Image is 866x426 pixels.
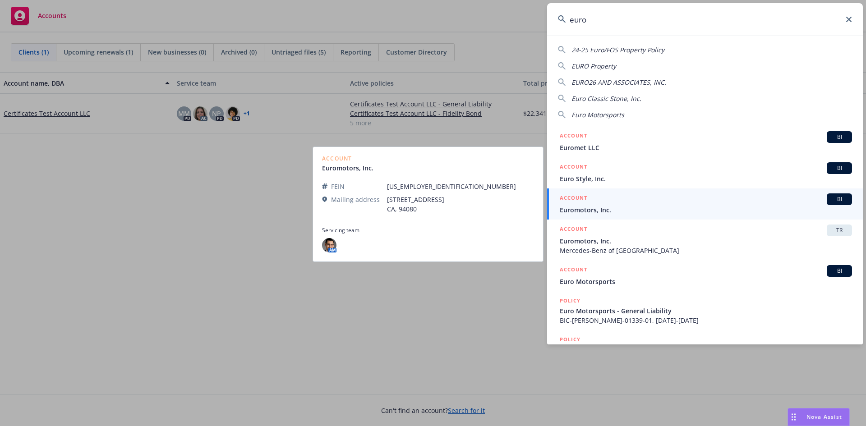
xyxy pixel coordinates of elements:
[560,143,852,152] span: Euromet LLC
[571,46,664,54] span: 24-25 Euro/FOS Property Policy
[830,267,848,275] span: BI
[571,62,616,70] span: EURO Property
[560,265,587,276] h5: ACCOUNT
[547,260,863,291] a: ACCOUNTBIEuro Motorsports
[560,335,580,344] h5: POLICY
[560,193,587,204] h5: ACCOUNT
[830,164,848,172] span: BI
[830,226,848,234] span: TR
[547,3,863,36] input: Search...
[830,195,848,203] span: BI
[830,133,848,141] span: BI
[547,157,863,188] a: ACCOUNTBIEuro Style, Inc.
[547,188,863,220] a: ACCOUNTBIEuromotors, Inc.
[560,277,852,286] span: Euro Motorsports
[560,174,852,183] span: Euro Style, Inc.
[560,236,852,246] span: Euromotors, Inc.
[571,78,666,87] span: EURO26 AND ASSOCIATES, INC.
[560,296,580,305] h5: POLICY
[788,408,850,426] button: Nova Assist
[547,126,863,157] a: ACCOUNTBIEuromet LLC
[560,306,852,316] span: Euro Motorsports - General Liability
[560,316,852,325] span: BIC-[PERSON_NAME]-01339-01, [DATE]-[DATE]
[560,162,587,173] h5: ACCOUNT
[788,408,799,426] div: Drag to move
[571,110,624,119] span: Euro Motorsports
[560,224,587,235] h5: ACCOUNT
[806,413,842,421] span: Nova Assist
[560,131,587,142] h5: ACCOUNT
[547,220,863,260] a: ACCOUNTTREuromotors, Inc.Mercedes-Benz of [GEOGRAPHIC_DATA]
[547,330,863,369] a: POLICY
[571,94,641,103] span: Euro Classic Stone, Inc.
[560,246,852,255] span: Mercedes-Benz of [GEOGRAPHIC_DATA]
[560,205,852,215] span: Euromotors, Inc.
[547,291,863,330] a: POLICYEuro Motorsports - General LiabilityBIC-[PERSON_NAME]-01339-01, [DATE]-[DATE]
